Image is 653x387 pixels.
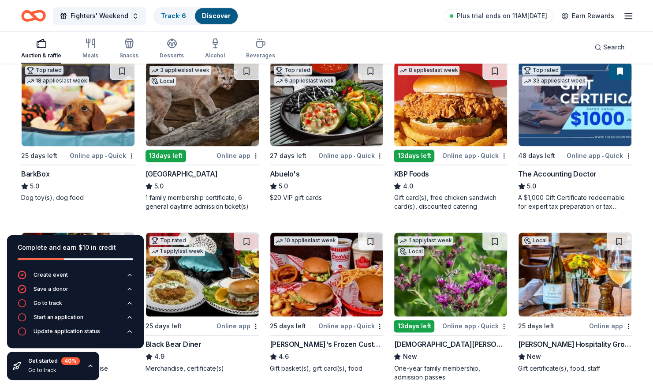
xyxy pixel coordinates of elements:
span: 5.0 [30,181,39,192]
a: Home [21,5,46,26]
button: Update application status [18,327,133,341]
div: 25 days left [146,321,182,331]
span: Plus trial ends on 11AM[DATE] [457,11,547,21]
img: Image for The Accounting Doctor [519,62,631,146]
div: Gift certificate(s), food, staff [518,364,632,372]
span: Fighters' Weekend [71,11,128,21]
div: Online app Quick [318,150,383,161]
img: Image for BarkBox [22,62,134,146]
img: Image for Berg Hospitality Group [519,233,631,316]
div: BarkBox [21,169,49,179]
div: 25 days left [21,150,57,161]
button: Save a donor [18,285,133,299]
span: 4.9 [154,351,164,362]
div: 13 days left [394,320,434,332]
div: [PERSON_NAME]'s Frozen Custard & Steakburgers [270,339,384,349]
div: 6 applies last week [274,76,336,86]
div: 1 apply last week [398,236,453,245]
button: Fighters' Weekend [53,7,146,25]
a: Image for Berg Hospitality GroupLocal25 days leftOnline app[PERSON_NAME] Hospitality GroupNewGift... [518,232,632,372]
span: • [478,323,479,330]
div: [PERSON_NAME] Hospitality Group [518,339,632,349]
span: • [478,152,479,159]
button: Create event [18,271,133,285]
img: Image for Abuelo's [270,62,383,146]
button: Desserts [160,34,184,64]
div: Desserts [160,52,184,59]
div: Go to track [28,367,80,374]
div: 48 days left [518,150,555,161]
div: [GEOGRAPHIC_DATA] [146,169,217,179]
div: Online app Quick [442,320,507,331]
a: Image for Freddy's Frozen Custard & Steakburgers10 applieslast week25 days leftOnline app•Quick[P... [270,232,384,372]
span: New [527,351,541,362]
a: Image for Black Bear DinerTop rated1 applylast week25 days leftOnline appBlack Bear Diner4.9Merch... [146,232,259,372]
a: Image for Houston Zoo3 applieslast weekLocal13days leftOnline app[GEOGRAPHIC_DATA]5.01 family mem... [146,62,259,211]
span: • [105,152,107,159]
span: New [403,351,417,362]
div: Black Bear Diner [146,339,201,349]
div: Start an application [34,314,83,321]
div: Update application status [34,328,100,335]
div: 1 apply last week [149,247,205,256]
a: Image for KBP Foods8 applieslast week13days leftOnline app•QuickKBP Foods4.0Gift card(s), free ch... [394,62,507,211]
a: Image for The Accounting DoctorTop rated33 applieslast week48 days leftOnline app•QuickThe Accoun... [518,62,632,211]
div: Online app Quick [567,150,632,161]
div: 33 applies last week [522,76,587,86]
div: Snacks [119,52,138,59]
div: Local [398,247,424,256]
button: Alcohol [205,34,225,64]
div: 27 days left [270,150,306,161]
div: 13 days left [394,150,434,162]
div: Auction & raffle [21,52,61,59]
span: 4.0 [403,181,413,192]
div: Get started [28,357,80,365]
div: Online app Quick [70,150,135,161]
img: Image for Black Bear Diner [146,233,259,316]
span: • [602,152,604,159]
div: Gift basket(s), gift card(s), food [270,364,384,372]
span: 5.0 [527,181,536,192]
div: Online app [589,320,632,331]
span: 5.0 [154,181,164,192]
div: Online app Quick [318,320,383,331]
div: Create event [34,271,68,278]
button: Go to track [18,299,133,313]
a: Discover [202,12,231,19]
div: Online app [216,150,259,161]
button: Track· 6Discover [153,7,239,25]
div: Top rated [149,236,188,245]
a: Image for Abuelo's Top rated6 applieslast week27 days leftOnline app•QuickAbuelo's5.0$20 VIP gift... [270,62,384,202]
button: Start an application [18,313,133,327]
span: • [353,323,355,330]
div: Alcohol [205,52,225,59]
a: Plus trial ends on 11AM[DATE] [444,9,552,23]
div: Top rated [522,66,560,75]
button: Beverages [246,34,275,64]
div: Abuelo's [270,169,300,179]
div: Beverages [246,52,275,59]
div: 10 applies last week [274,236,338,245]
img: Image for KBP Foods [394,62,507,146]
div: 3 applies last week [149,66,211,75]
span: • [353,152,355,159]
div: A $1,000 Gift Certificate redeemable for expert tax preparation or tax resolution services—recipi... [518,193,632,211]
button: Meals [82,34,98,64]
div: 8 applies last week [398,66,459,75]
a: Image for BarkBoxTop rated18 applieslast week25 days leftOnline app•QuickBarkBox5.0Dog toy(s), do... [21,62,135,202]
div: 25 days left [518,321,554,331]
div: 1 family membership certificate, 6 general daytime admission ticket(s) [146,193,259,211]
button: Search [587,38,632,56]
div: Local [522,236,549,245]
div: Complete and earn $10 in credit [18,242,133,253]
div: Local [149,77,176,86]
div: Meals [82,52,98,59]
a: Earn Rewards [556,8,619,24]
div: The Accounting Doctor [518,169,597,179]
span: 4.6 [279,351,289,362]
div: 13 days left [146,150,186,162]
img: Image for Houston Zoo [146,62,259,146]
div: $20 VIP gift cards [270,193,384,202]
div: Go to track [34,300,62,307]
img: Image for Freddy's Frozen Custard & Steakburgers [270,233,383,316]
